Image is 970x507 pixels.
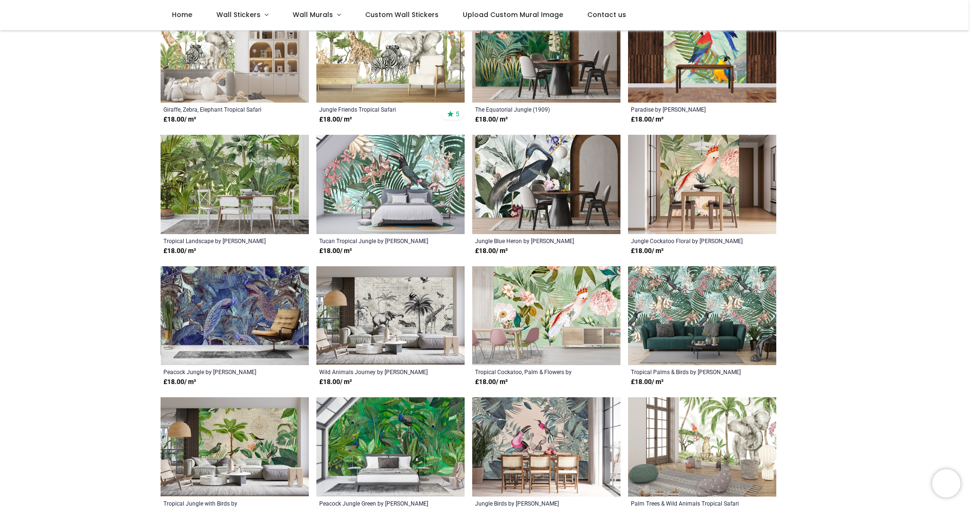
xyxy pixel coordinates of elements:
[456,110,459,118] span: 5
[628,3,776,103] img: Paradise Wall Mural by Karen Smith
[631,105,745,113] a: Paradise by [PERSON_NAME]
[161,3,309,103] img: Giraffe, Zebra, Elephant Tropical Safari Wall Mural
[587,10,626,19] span: Contact us
[161,397,309,497] img: Tropical Jungle with Birds Wall Mural by Andrea Haase
[628,397,776,497] img: Palm Trees & Wild Animals Tropical Safari Wall Mural
[631,368,745,376] a: Tropical Palms & Birds by [PERSON_NAME]
[475,246,508,256] strong: £ 18.00 / m²
[932,469,961,498] iframe: Brevo live chat
[472,135,620,234] img: Jungle Blue Heron Wall Mural by Uta Naumann
[463,10,563,19] span: Upload Custom Mural Image
[319,377,352,387] strong: £ 18.00 / m²
[316,3,465,103] img: Jungle Friends Tropical Safari Wall Mural
[319,105,433,113] a: Jungle Friends Tropical Safari
[163,246,196,256] strong: £ 18.00 / m²
[316,397,465,497] img: Peacock Jungle Green Wall Mural by Andrea Haase
[163,377,196,387] strong: £ 18.00 / m²
[475,499,589,507] a: Jungle Birds by [PERSON_NAME]
[472,397,620,497] img: Jungle Birds Wall Mural by Andrea Haase
[161,135,309,234] img: Tropical Landscape Wall Mural by Andrea Haase
[216,10,260,19] span: Wall Stickers
[161,266,309,366] img: Peacock Jungle Wall Mural by Andrea Haase
[631,499,745,507] a: Palm Trees & Wild Animals Tropical Safari
[163,499,278,507] a: Tropical Jungle with Birds by [PERSON_NAME]
[631,115,664,124] strong: £ 18.00 / m²
[628,135,776,234] img: Jungle Cockatoo Floral Wall Mural by Uta Naumann
[316,135,465,234] img: Tucan Tropical Jungle Wall Mural by Uta Naumann
[472,266,620,366] img: Tropical Cockatoo, Palm & Flowers Wall Mural by Uta Naumann
[163,115,196,124] strong: £ 18.00 / m²
[475,368,589,376] a: Tropical Cockatoo, Palm & Flowers by [PERSON_NAME]
[475,115,508,124] strong: £ 18.00 / m²
[319,368,433,376] a: Wild Animals Journey by [PERSON_NAME]
[172,10,192,19] span: Home
[319,237,433,245] a: Tucan Tropical Jungle by [PERSON_NAME]
[475,105,589,113] a: The Equatorial Jungle (1909) [PERSON_NAME]
[365,10,439,19] span: Custom Wall Stickers
[475,377,508,387] strong: £ 18.00 / m²
[163,237,278,245] a: Tropical Landscape by [PERSON_NAME]
[319,246,352,256] strong: £ 18.00 / m²
[475,237,589,245] a: Jungle Blue Heron by [PERSON_NAME]
[319,115,352,124] strong: £ 18.00 / m²
[319,499,433,507] a: Peacock Jungle Green by [PERSON_NAME]
[631,237,745,245] a: Jungle Cockatoo Floral by [PERSON_NAME]
[163,368,278,376] a: Peacock Jungle by [PERSON_NAME]
[163,105,278,113] a: Giraffe, Zebra, Elephant Tropical Safari
[316,266,465,366] img: Wild Animals Journey Wall Mural by Andrea Haase
[293,10,333,19] span: Wall Murals
[631,246,664,256] strong: £ 18.00 / m²
[631,377,664,387] strong: £ 18.00 / m²
[628,266,776,366] img: Tropical Palms & Birds Wall Mural by Uta Naumann
[472,3,620,103] img: The Equatorial Jungle (1909) Wall Mural Henri Rousseau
